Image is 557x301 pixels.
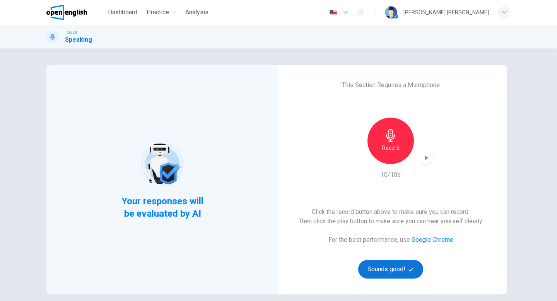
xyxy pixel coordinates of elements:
span: Your responses will be evaluated by AI [116,195,210,220]
span: Analysis [185,8,208,17]
button: Dashboard [105,5,140,19]
span: TOEFL® [65,30,77,35]
h6: This Section Requires a Microphone [342,80,440,90]
img: OpenEnglish logo [46,5,87,20]
h6: 10/10s [381,170,401,180]
a: Google Chrome [412,236,453,243]
div: [PERSON_NAME] [PERSON_NAME] [403,8,489,17]
span: Dashboard [108,8,137,17]
img: en [328,10,338,15]
h6: For the best performance, use [328,235,453,245]
h6: Click the record button above to make sure you can record. Then click the play button to make sur... [299,207,483,226]
a: OpenEnglish logo [46,5,105,20]
span: Practice [147,8,169,17]
button: Practice [144,5,179,19]
img: Profile picture [385,6,397,19]
h6: Record [382,143,400,152]
h1: Speaking [65,35,92,44]
img: robot icon [138,139,187,188]
button: Analysis [182,5,212,19]
button: Record [367,118,414,164]
button: Sounds good! [358,260,423,279]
